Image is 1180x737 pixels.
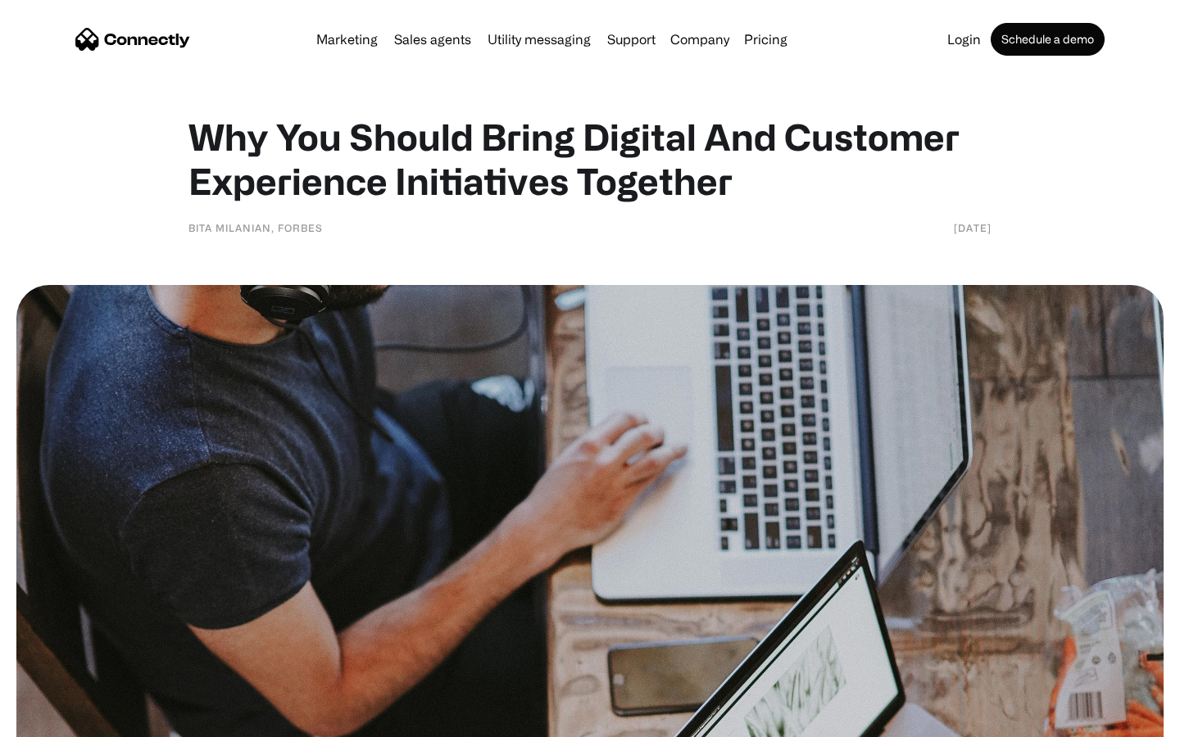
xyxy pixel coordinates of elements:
[481,33,597,46] a: Utility messaging
[388,33,478,46] a: Sales agents
[188,115,992,203] h1: Why You Should Bring Digital And Customer Experience Initiatives Together
[941,33,987,46] a: Login
[670,28,729,51] div: Company
[737,33,794,46] a: Pricing
[310,33,384,46] a: Marketing
[33,708,98,731] ul: Language list
[16,708,98,731] aside: Language selected: English
[601,33,662,46] a: Support
[188,219,323,236] div: Bita Milanian, Forbes
[954,219,992,236] div: [DATE]
[991,23,1105,56] a: Schedule a demo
